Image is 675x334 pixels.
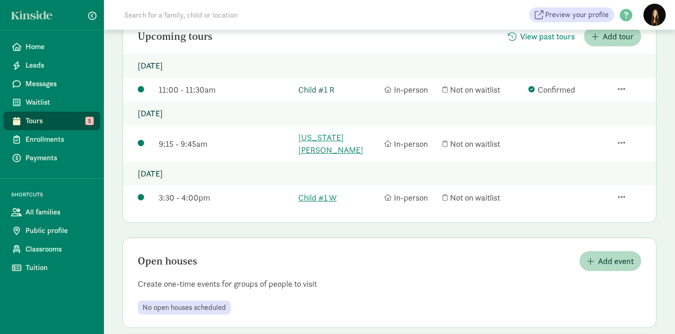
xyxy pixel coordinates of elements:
[298,191,379,204] a: Child #1 W
[4,203,100,221] a: All families
[501,26,582,46] button: View past tours
[4,130,100,149] a: Enrollments
[528,83,610,96] div: Confirmed
[629,290,675,334] iframe: Chat Widget
[4,221,100,240] a: Public profile
[26,60,93,71] span: Leads
[119,6,379,24] input: Search for a family, child or location
[26,207,93,218] span: All families
[159,83,294,96] div: 11:00 - 11:30am
[138,256,197,267] h2: Open houses
[4,75,100,93] a: Messages
[138,31,212,42] h2: Upcoming tours
[384,191,438,204] div: In-person
[520,30,575,43] span: View past tours
[4,38,100,56] a: Home
[159,191,294,204] div: 3:30 - 4:00pm
[26,262,93,273] span: Tuition
[123,54,656,78] p: [DATE]
[123,101,656,126] p: [DATE]
[26,225,93,236] span: Public profile
[4,240,100,258] a: Classrooms
[4,93,100,112] a: Waitlist
[384,83,438,96] div: In-person
[598,255,634,267] span: Add event
[545,9,609,20] span: Preview your profile
[26,244,93,255] span: Classrooms
[26,115,93,126] span: Tours
[4,258,100,277] a: Tuition
[529,7,614,22] a: Preview your profile
[159,138,294,150] div: 9:15 - 9:45am
[298,131,379,156] a: [US_STATE][PERSON_NAME]
[584,26,641,46] button: Add tour
[579,251,641,271] button: Add event
[298,83,379,96] a: Child #1 R
[26,78,93,89] span: Messages
[142,303,226,312] span: No open houses scheduled
[443,191,524,204] div: Not on waitlist
[4,149,100,167] a: Payments
[26,152,93,164] span: Payments
[123,278,656,290] p: Create one-time events for groups of people to visit
[26,97,93,108] span: Waitlist
[4,112,100,130] a: Tours 5
[123,162,656,186] p: [DATE]
[26,41,93,52] span: Home
[85,117,94,125] span: 5
[443,83,524,96] div: Not on waitlist
[501,32,582,42] a: View past tours
[384,138,438,150] div: In-person
[603,30,634,43] span: Add tour
[26,134,93,145] span: Enrollments
[443,138,524,150] div: Not on waitlist
[4,56,100,75] a: Leads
